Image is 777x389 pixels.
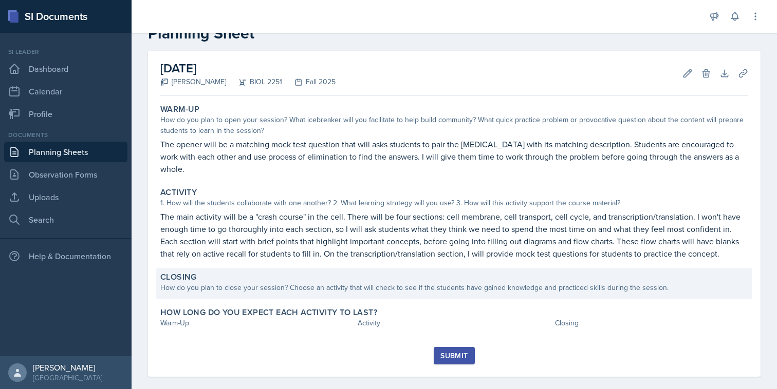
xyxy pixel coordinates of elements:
a: Dashboard [4,59,127,79]
div: Fall 2025 [282,76,336,87]
div: [PERSON_NAME] [33,362,102,373]
button: Submit [434,347,474,364]
div: Submit [440,352,468,360]
a: Planning Sheets [4,142,127,162]
h2: Planning Sheet [148,24,761,43]
div: [GEOGRAPHIC_DATA] [33,373,102,383]
a: Profile [4,104,127,124]
div: BIOL 2251 [226,76,282,87]
div: Warm-Up [160,318,354,328]
p: The opener will be a matching mock test question that will asks students to pair the [MEDICAL_DAT... [160,138,748,175]
label: Closing [160,272,197,282]
div: Closing [555,318,748,328]
label: Activity [160,187,197,198]
div: Si leader [4,47,127,56]
div: Documents [4,130,127,140]
label: How long do you expect each activity to last? [160,307,377,318]
div: How do you plan to close your session? Choose an activity that will check to see if the students ... [160,282,748,293]
div: 1. How will the students collaborate with one another? 2. What learning strategy will you use? 3.... [160,198,748,208]
div: [PERSON_NAME] [160,76,226,87]
div: How do you plan to open your session? What icebreaker will you facilitate to help build community... [160,114,748,136]
a: Observation Forms [4,164,127,185]
a: Calendar [4,81,127,102]
label: Warm-Up [160,104,200,114]
a: Uploads [4,187,127,207]
h2: [DATE] [160,59,336,77]
a: Search [4,209,127,230]
div: Help & Documentation [4,246,127,266]
div: Activity [358,318,551,328]
p: The main activity will be a "crash course" in the cell. There will be four sections: cell membran... [160,210,748,260]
